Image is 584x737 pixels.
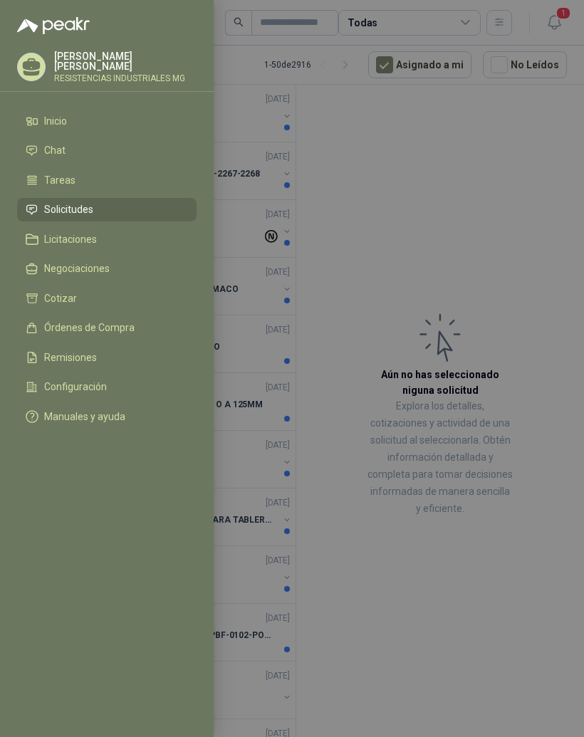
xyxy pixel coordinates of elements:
[17,168,197,192] a: Tareas
[44,115,67,127] span: Inicio
[44,322,135,333] span: Órdenes de Compra
[44,174,75,186] span: Tareas
[17,345,197,370] a: Remisiones
[44,381,107,392] span: Configuración
[17,404,197,429] a: Manuales y ayuda
[44,234,97,245] span: Licitaciones
[17,375,197,399] a: Configuración
[17,198,197,222] a: Solicitudes
[17,139,197,163] a: Chat
[44,352,97,363] span: Remisiones
[44,293,77,304] span: Cotizar
[17,286,197,310] a: Cotizar
[17,109,197,133] a: Inicio
[44,145,66,156] span: Chat
[17,316,197,340] a: Órdenes de Compra
[44,411,125,422] span: Manuales y ayuda
[17,227,197,251] a: Licitaciones
[44,263,110,274] span: Negociaciones
[54,51,197,71] p: [PERSON_NAME] [PERSON_NAME]
[17,17,90,34] img: Logo peakr
[17,257,197,281] a: Negociaciones
[44,204,93,215] span: Solicitudes
[54,74,197,83] p: RESISTENCIAS INDUSTRIALES MG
